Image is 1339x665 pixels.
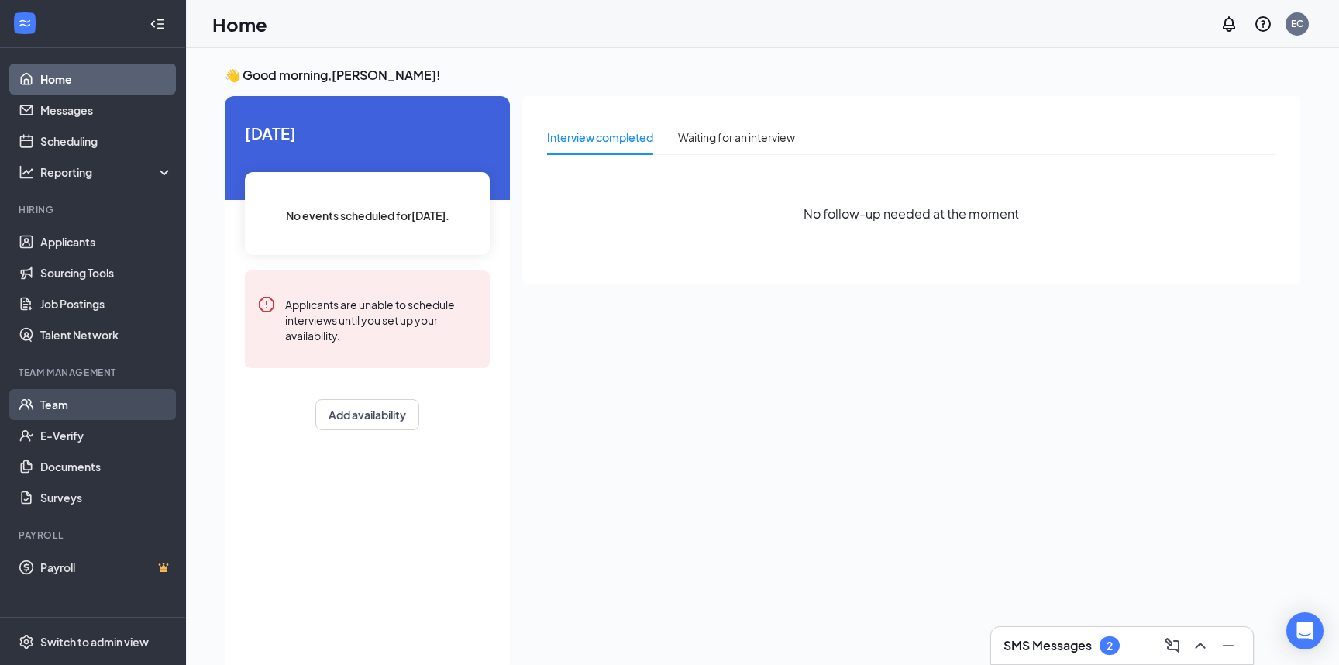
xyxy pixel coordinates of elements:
[225,67,1300,84] h3: 👋 Good morning, [PERSON_NAME] !
[40,451,173,482] a: Documents
[40,226,173,257] a: Applicants
[245,121,490,145] span: [DATE]
[286,207,449,224] span: No events scheduled for [DATE] .
[40,552,173,583] a: PayrollCrown
[1220,15,1238,33] svg: Notifications
[1219,636,1237,655] svg: Minimize
[40,95,173,126] a: Messages
[40,164,174,180] div: Reporting
[804,204,1019,223] span: No follow-up needed at the moment
[1254,15,1272,33] svg: QuestionInfo
[1286,612,1324,649] div: Open Intercom Messenger
[150,16,165,32] svg: Collapse
[19,366,170,379] div: Team Management
[1163,636,1182,655] svg: ComposeMessage
[285,295,477,343] div: Applicants are unable to schedule interviews until you set up your availability.
[1191,636,1210,655] svg: ChevronUp
[1216,633,1241,658] button: Minimize
[1003,637,1092,654] h3: SMS Messages
[40,389,173,420] a: Team
[17,16,33,31] svg: WorkstreamLogo
[19,203,170,216] div: Hiring
[40,634,149,649] div: Switch to admin view
[212,11,267,37] h1: Home
[1291,17,1303,30] div: EC
[40,420,173,451] a: E-Verify
[315,399,419,430] button: Add availability
[40,288,173,319] a: Job Postings
[19,164,34,180] svg: Analysis
[40,64,173,95] a: Home
[40,482,173,513] a: Surveys
[257,295,276,314] svg: Error
[1160,633,1185,658] button: ComposeMessage
[40,319,173,350] a: Talent Network
[678,129,795,146] div: Waiting for an interview
[19,634,34,649] svg: Settings
[40,126,173,157] a: Scheduling
[1188,633,1213,658] button: ChevronUp
[547,129,653,146] div: Interview completed
[40,257,173,288] a: Sourcing Tools
[19,529,170,542] div: Payroll
[1107,639,1113,653] div: 2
